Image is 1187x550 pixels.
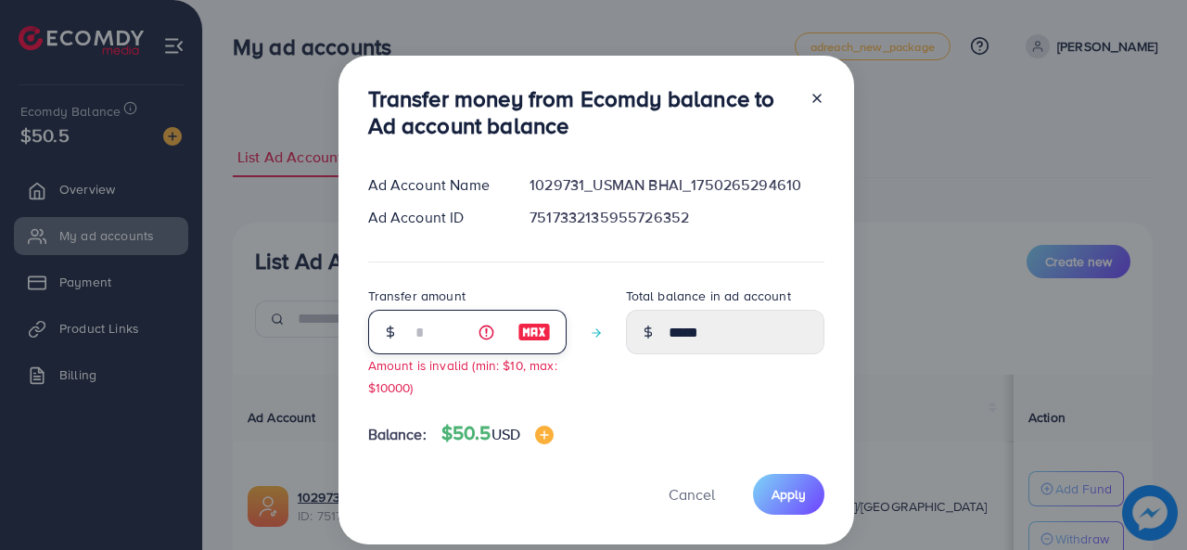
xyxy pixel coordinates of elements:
div: Ad Account ID [353,207,516,228]
button: Cancel [645,474,738,514]
span: Apply [772,485,806,504]
img: image [535,426,554,444]
span: USD [491,424,520,444]
span: Cancel [669,484,715,505]
button: Apply [753,474,824,514]
label: Transfer amount [368,287,466,305]
div: 7517332135955726352 [515,207,838,228]
small: Amount is invalid (min: $10, max: $10000) [368,356,557,395]
h3: Transfer money from Ecomdy balance to Ad account balance [368,85,795,139]
img: image [517,321,551,343]
div: 1029731_USMAN BHAI_1750265294610 [515,174,838,196]
h4: $50.5 [441,422,554,445]
label: Total balance in ad account [626,287,791,305]
span: Balance: [368,424,427,445]
div: Ad Account Name [353,174,516,196]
